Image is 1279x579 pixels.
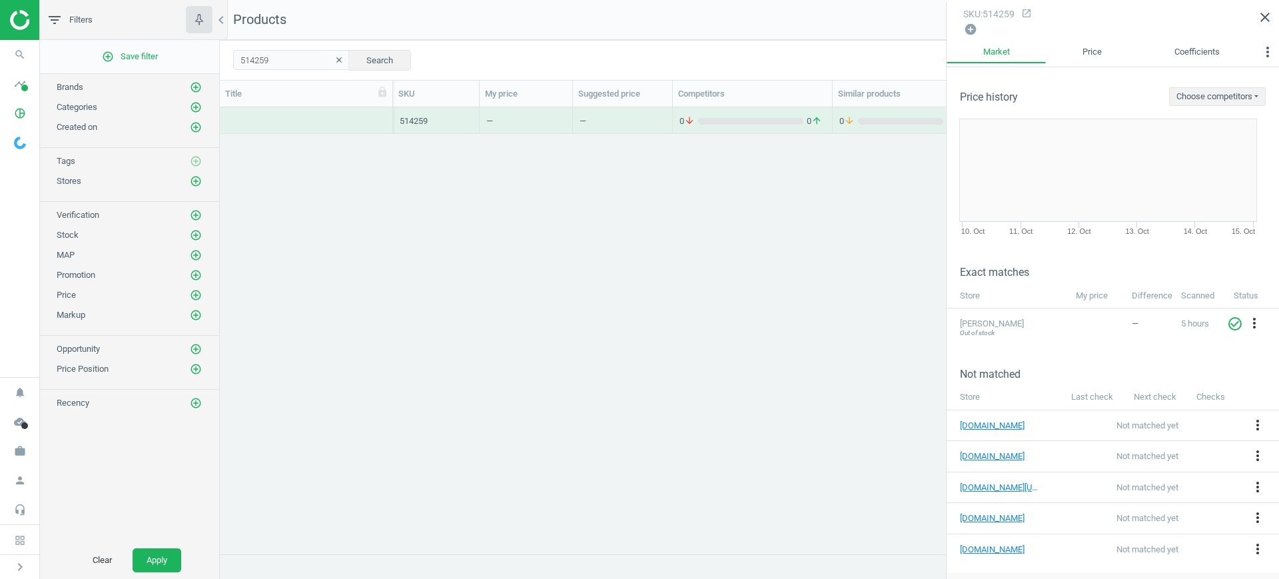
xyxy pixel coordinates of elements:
i: timeline [7,71,33,97]
i: add_circle_outline [190,269,202,281]
a: Coefficients [1138,41,1256,63]
button: add_circle_outlineSave filter [40,43,219,70]
span: MAP [57,250,75,260]
span: Stock [57,230,79,240]
div: Title [225,88,387,100]
i: more_vert [1250,479,1266,495]
th: Checks [1187,384,1234,410]
i: filter_list [47,12,63,28]
button: add_circle [963,22,978,37]
i: more_vert [1246,315,1262,331]
div: Competitors [678,88,827,100]
button: add_circle_outline [189,362,203,376]
a: Price [1046,41,1138,63]
div: — [1132,318,1168,330]
span: Brands [57,82,83,92]
button: add_circle_outline [189,101,203,114]
span: Out of stock [960,328,995,338]
i: chevron_right [12,559,28,575]
button: add_circle_outline [189,308,203,322]
div: grid [220,107,1279,541]
button: Choose competitors [1169,87,1266,106]
span: sku [963,9,981,19]
i: search [7,42,33,67]
a: Market [947,41,1046,63]
a: [DOMAIN_NAME][URL] [960,482,1040,494]
button: more_vert [1256,41,1279,67]
a: open_in_new [1015,8,1032,20]
i: more_vert [1250,448,1266,464]
th: Scanned [1174,283,1227,308]
i: add_circle_outline [102,51,114,63]
button: Search [348,50,411,70]
i: headset_mic [7,497,33,522]
h3: Exact matches [960,266,1279,279]
span: 0 [803,115,825,127]
th: Last check [1061,384,1123,410]
button: add_circle_outline [189,229,203,242]
i: add_circle [964,23,977,36]
i: arrow_downward [684,115,695,127]
span: Products [233,11,286,27]
div: 514259 [400,115,472,127]
i: pie_chart_outlined [7,101,33,126]
span: Opportunity [57,344,100,354]
span: 0 [839,115,858,127]
div: — [486,115,493,132]
span: Verification [57,210,99,220]
button: add_circle_outline [189,342,203,356]
i: close [1257,9,1273,25]
i: work [7,438,33,464]
a: [DOMAIN_NAME] [960,512,1040,524]
i: open_in_new [1021,8,1032,19]
button: Clear [79,548,126,572]
button: more_vert [1250,479,1266,496]
div: Suggested price [578,88,667,100]
i: more_vert [1250,510,1266,526]
div: — [580,115,586,132]
i: check_circle_outline [1227,316,1243,332]
i: add_circle_outline [190,155,202,167]
i: clear [334,55,344,65]
a: [DOMAIN_NAME] [960,544,1040,556]
div: SKU [398,88,474,100]
i: add_circle_outline [190,289,202,301]
span: Price [57,290,76,300]
tspan: 12. Oct [1067,227,1090,235]
button: add_circle_outline [189,396,203,410]
i: add_circle_outline [190,397,202,409]
span: Save filter [102,51,158,63]
a: [DOMAIN_NAME] [960,420,1040,432]
tspan: 10. Oct [961,227,985,235]
button: add_circle_outline [189,249,203,262]
th: My price [1069,283,1125,308]
img: ajHJNr6hYgQAAAAASUVORK5CYII= [10,10,105,30]
a: [DOMAIN_NAME] [960,450,1040,462]
i: add_circle_outline [190,343,202,355]
td: Not matched yet [1061,410,1234,441]
i: arrow_upward [811,115,822,127]
h3: Not matched [960,368,1279,380]
i: person [7,468,33,493]
td: Not matched yet [1061,441,1234,472]
i: add_circle_outline [190,309,202,321]
button: more_vert [1246,315,1262,332]
button: add_circle_outline [189,121,203,134]
button: add_circle_outline [189,81,203,94]
span: Promotion [57,270,95,280]
i: add_circle_outline [190,121,202,133]
button: add_circle_outline [189,155,203,168]
th: Store [947,283,1069,308]
input: SKU/Title search [233,50,350,70]
button: more_vert [1250,417,1266,434]
span: Markup [57,310,85,320]
th: Store [947,384,1061,410]
span: Recency [57,398,89,408]
i: add_circle_outline [190,363,202,375]
i: chevron_left [213,12,229,28]
i: more_vert [1250,417,1266,433]
span: Stores [57,176,81,186]
button: add_circle_outline [189,209,203,222]
button: add_circle_outline [189,289,203,302]
tspan: 11. Oct [1009,227,1033,235]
